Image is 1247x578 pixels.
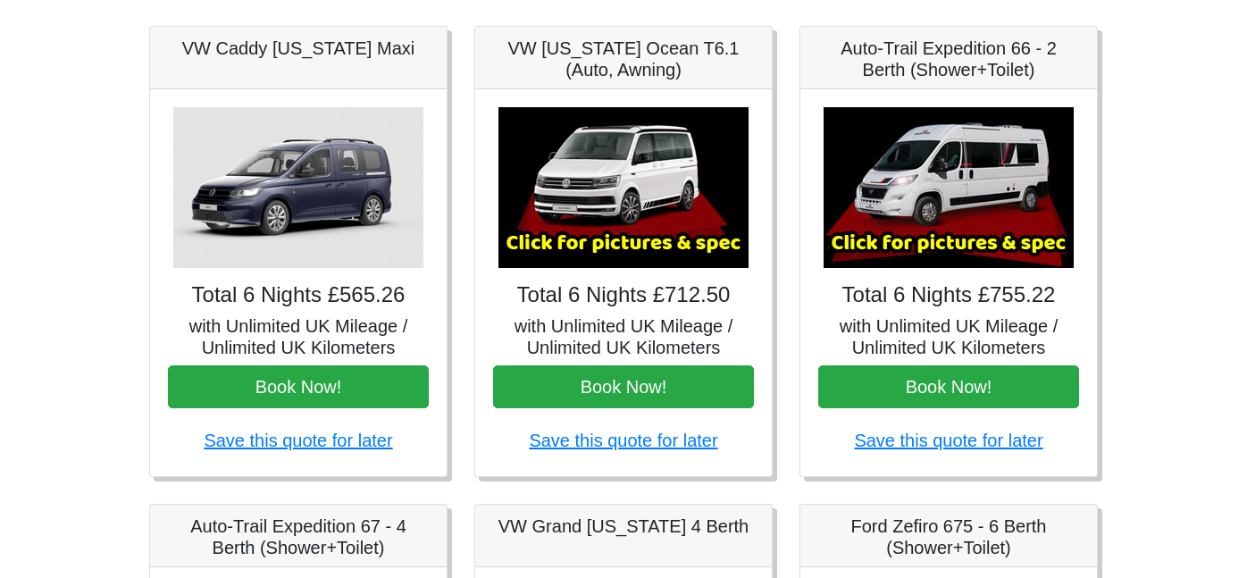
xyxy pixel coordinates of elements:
[818,315,1079,358] h5: with Unlimited UK Mileage / Unlimited UK Kilometers
[168,282,429,308] h4: Total 6 Nights £565.26
[854,431,1042,450] a: Save this quote for later
[493,515,754,537] h5: VW Grand [US_STATE] 4 Berth
[493,282,754,308] h4: Total 6 Nights £712.50
[818,38,1079,80] h5: Auto-Trail Expedition 66 - 2 Berth (Shower+Toilet)
[204,431,392,450] a: Save this quote for later
[173,107,423,268] img: VW Caddy California Maxi
[529,431,717,450] a: Save this quote for later
[818,282,1079,308] h4: Total 6 Nights £755.22
[818,515,1079,558] h5: Ford Zefiro 675 - 6 Berth (Shower+Toilet)
[498,107,749,268] img: VW California Ocean T6.1 (Auto, Awning)
[493,38,754,80] h5: VW [US_STATE] Ocean T6.1 (Auto, Awning)
[824,107,1074,268] img: Auto-Trail Expedition 66 - 2 Berth (Shower+Toilet)
[493,365,754,408] button: Book Now!
[168,515,429,558] h5: Auto-Trail Expedition 67 - 4 Berth (Shower+Toilet)
[168,315,429,358] h5: with Unlimited UK Mileage / Unlimited UK Kilometers
[168,38,429,59] h5: VW Caddy [US_STATE] Maxi
[168,365,429,408] button: Book Now!
[493,315,754,358] h5: with Unlimited UK Mileage / Unlimited UK Kilometers
[818,365,1079,408] button: Book Now!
